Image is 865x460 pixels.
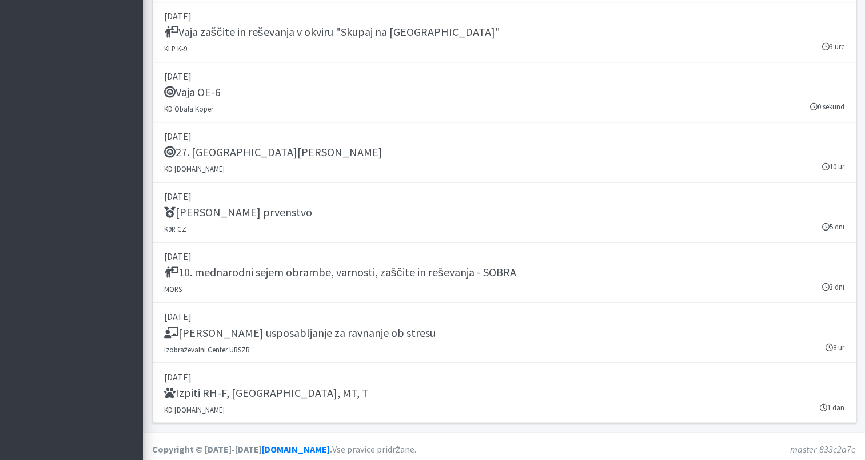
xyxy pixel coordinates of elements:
[164,370,844,383] p: [DATE]
[822,221,844,232] small: 5 dni
[164,249,844,263] p: [DATE]
[152,62,856,122] a: [DATE] Vaja OE-6 KD Obala Koper 0 sekund
[152,243,856,303] a: [DATE] 10. mednarodni sejem obrambe, varnosti, zaščite in reševanja - SOBRA MORS 3 dni
[262,443,330,454] a: [DOMAIN_NAME]
[152,2,856,62] a: [DATE] Vaja zaščite in reševanja v okviru "Skupaj na [GEOGRAPHIC_DATA]" KLP K-9 3 ure
[152,443,332,454] strong: Copyright © [DATE]-[DATE] .
[164,44,187,53] small: KLP K-9
[164,129,844,143] p: [DATE]
[152,183,856,243] a: [DATE] [PERSON_NAME] prvenstvo K9R CZ 5 dni
[820,402,844,413] small: 1 dan
[164,344,250,354] small: Izobraževalni Center URSZR
[164,104,213,113] small: KD Obala Koper
[164,310,844,323] p: [DATE]
[164,85,221,99] h5: Vaja OE-6
[164,224,186,233] small: K9R CZ
[164,386,369,399] h5: Izpiti RH-F, [GEOGRAPHIC_DATA], MT, T
[164,265,516,279] h5: 10. mednarodni sejem obrambe, varnosti, zaščite in reševanja - SOBRA
[164,69,844,83] p: [DATE]
[164,205,312,219] h5: [PERSON_NAME] prvenstvo
[790,443,856,454] em: master-833c2a7e
[164,326,436,339] h5: [PERSON_NAME] usposabljanje za ravnanje ob stresu
[822,281,844,292] small: 3 dni
[164,189,844,203] p: [DATE]
[822,161,844,172] small: 10 ur
[826,342,844,352] small: 8 ur
[164,145,382,159] h5: 27. [GEOGRAPHIC_DATA][PERSON_NAME]
[164,284,182,294] small: MORS
[152,303,856,363] a: [DATE] [PERSON_NAME] usposabljanje za ravnanje ob stresu Izobraževalni Center URSZR 8 ur
[164,405,225,414] small: KD [DOMAIN_NAME]
[822,41,844,52] small: 3 ure
[152,363,856,423] a: [DATE] Izpiti RH-F, [GEOGRAPHIC_DATA], MT, T KD [DOMAIN_NAME] 1 dan
[152,122,856,183] a: [DATE] 27. [GEOGRAPHIC_DATA][PERSON_NAME] KD [DOMAIN_NAME] 10 ur
[810,101,844,112] small: 0 sekund
[164,25,500,39] h5: Vaja zaščite in reševanja v okviru "Skupaj na [GEOGRAPHIC_DATA]"
[164,164,225,173] small: KD [DOMAIN_NAME]
[164,9,844,23] p: [DATE]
